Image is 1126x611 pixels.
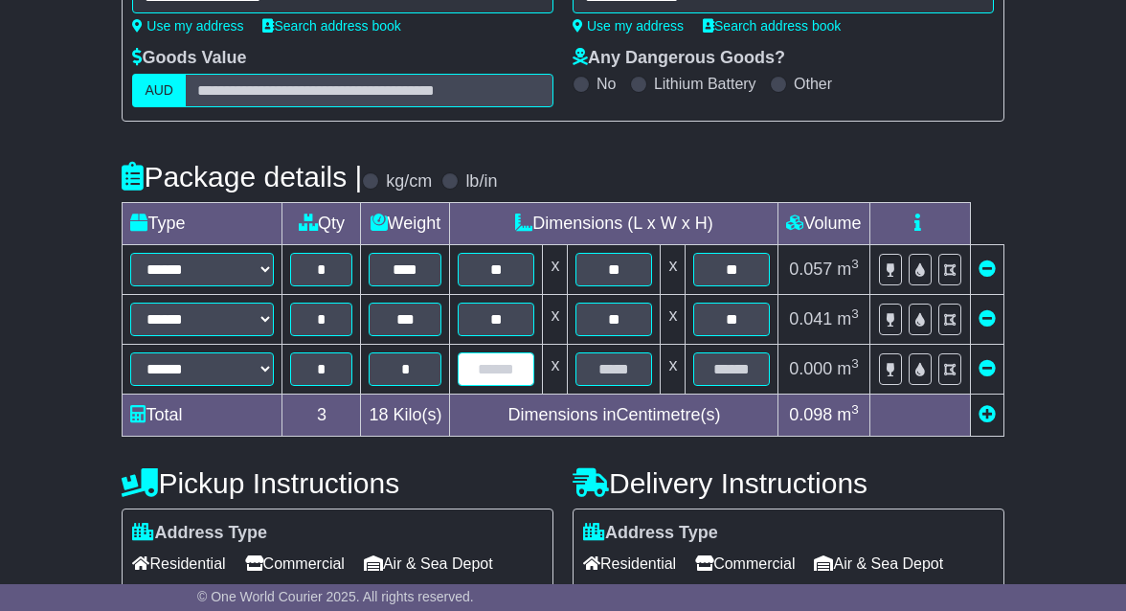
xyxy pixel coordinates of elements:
[814,549,943,578] span: Air & Sea Depot
[979,260,996,279] a: Remove this item
[703,18,841,34] a: Search address book
[123,395,282,437] td: Total
[778,203,869,245] td: Volume
[789,260,832,279] span: 0.057
[597,75,616,93] label: No
[132,74,186,107] label: AUD
[654,75,756,93] label: Lithium Battery
[197,589,474,604] span: © One World Courier 2025. All rights reserved.
[573,467,1004,499] h4: Delivery Instructions
[979,309,996,328] a: Remove this item
[837,405,859,424] span: m
[543,245,568,295] td: x
[583,549,676,578] span: Residential
[282,203,361,245] td: Qty
[837,260,859,279] span: m
[123,203,282,245] td: Type
[364,549,493,578] span: Air & Sea Depot
[789,359,832,378] span: 0.000
[851,306,859,321] sup: 3
[789,405,832,424] span: 0.098
[132,549,225,578] span: Residential
[979,405,996,424] a: Add new item
[661,245,686,295] td: x
[122,467,553,499] h4: Pickup Instructions
[132,48,246,69] label: Goods Value
[837,309,859,328] span: m
[661,345,686,395] td: x
[369,405,388,424] span: 18
[465,171,497,192] label: lb/in
[794,75,832,93] label: Other
[695,549,795,578] span: Commercial
[543,345,568,395] td: x
[661,295,686,345] td: x
[851,356,859,371] sup: 3
[262,18,400,34] a: Search address book
[450,395,778,437] td: Dimensions in Centimetre(s)
[132,523,267,544] label: Address Type
[361,203,450,245] td: Weight
[851,257,859,271] sup: 3
[851,402,859,417] sup: 3
[132,18,243,34] a: Use my address
[282,395,361,437] td: 3
[122,161,362,192] h4: Package details |
[583,523,718,544] label: Address Type
[573,18,684,34] a: Use my address
[543,295,568,345] td: x
[573,48,785,69] label: Any Dangerous Goods?
[386,171,432,192] label: kg/cm
[837,359,859,378] span: m
[450,203,778,245] td: Dimensions (L x W x H)
[245,549,345,578] span: Commercial
[361,395,450,437] td: Kilo(s)
[789,309,832,328] span: 0.041
[979,359,996,378] a: Remove this item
